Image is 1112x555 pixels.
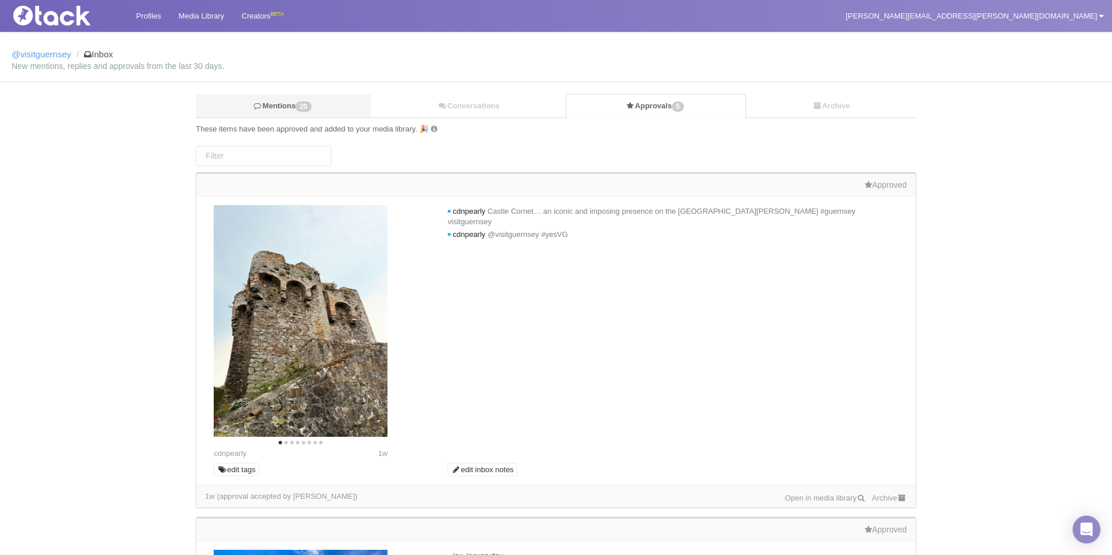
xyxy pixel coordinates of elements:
[308,441,311,444] li: Page dot 6
[290,441,294,444] li: Page dot 3
[448,233,451,236] i: new
[9,6,125,25] img: Tack
[284,441,288,444] li: Page dot 2
[302,441,305,444] li: Page dot 5
[672,101,684,112] span: 5
[12,49,71,59] a: @visitguernsey
[214,463,259,477] a: edit tags
[196,146,331,166] input: Filter
[785,494,866,502] a: Open in media library
[378,448,388,459] time: Posted: 2025-08-19 08:34 UTC
[74,49,113,60] li: Inbox
[214,449,246,458] a: cdnpearly
[448,210,451,213] i: new
[453,207,485,216] span: cdnpearly
[279,441,282,444] li: Page dot 1
[205,180,906,190] div: Approved
[196,94,371,118] a: Mentions20
[453,230,485,239] span: cdnpearly
[488,230,568,239] span: @visitguernsey #yesVG
[196,124,916,134] div: These items have been approved and added to your media library. 🎉
[872,494,907,502] a: Archive
[1073,516,1100,543] div: Open Intercom Messenger
[205,492,215,501] span: 1w
[448,207,855,226] span: Castle Cornet… an iconic and imposing presence on the [GEOGRAPHIC_DATA][PERSON_NAME] #guernsey vi...
[378,449,388,458] span: 1w
[214,205,387,437] img: Image may contain: architecture, building, castle, fortress, ruins, monastery, arch, fort, bunker...
[205,492,217,501] time: Latest comment: 2025-08-19 17:32 UTC
[448,463,517,477] a: edit inbox notes
[270,8,284,20] div: BETA
[313,441,317,444] li: Page dot 7
[205,524,906,535] div: Approved
[746,94,916,118] a: Archive
[217,492,358,501] div: (approval accepted by [PERSON_NAME])
[295,101,311,112] span: 20
[566,94,746,118] a: Approvals5
[12,62,1100,70] small: New mentions, replies and approvals from the last 30 days.
[319,441,323,444] li: Page dot 8
[296,441,299,444] li: Page dot 4
[371,94,566,118] a: Conversations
